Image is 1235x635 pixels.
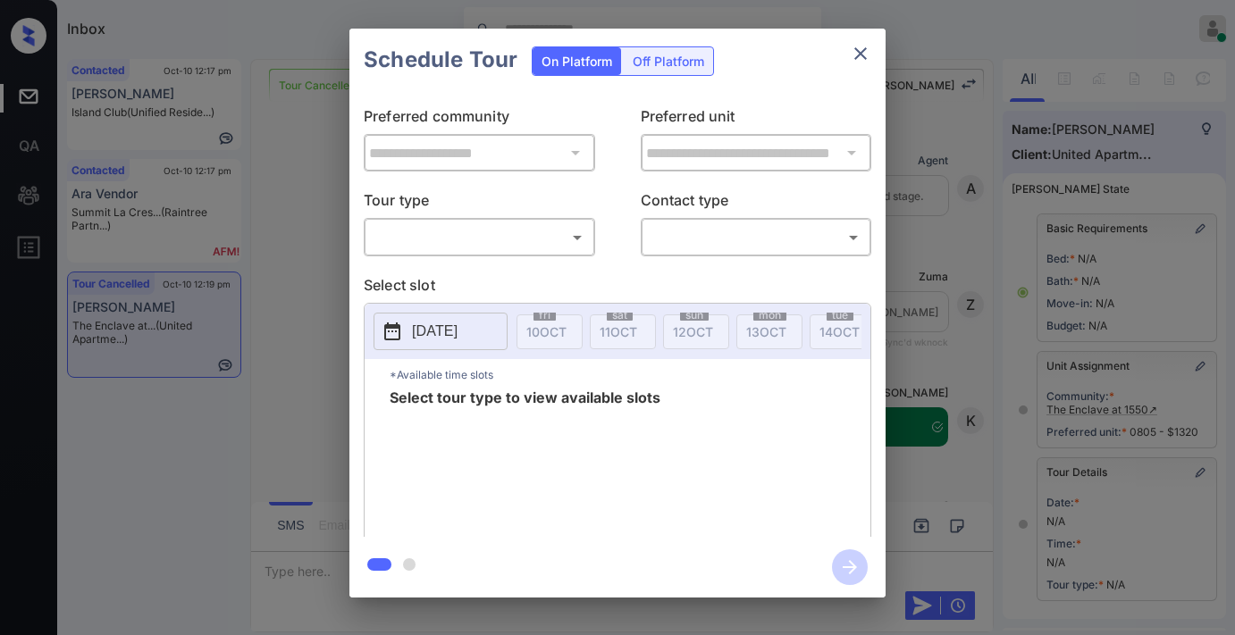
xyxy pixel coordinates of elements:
span: Select tour type to view available slots [390,390,660,533]
p: *Available time slots [390,359,870,390]
p: Preferred community [364,105,595,134]
p: Contact type [641,189,872,218]
div: Off Platform [624,47,713,75]
h2: Schedule Tour [349,29,532,91]
p: Select slot [364,274,871,303]
div: On Platform [533,47,621,75]
button: close [843,36,878,71]
p: [DATE] [412,321,458,342]
p: Tour type [364,189,595,218]
button: [DATE] [374,313,508,350]
p: Preferred unit [641,105,872,134]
